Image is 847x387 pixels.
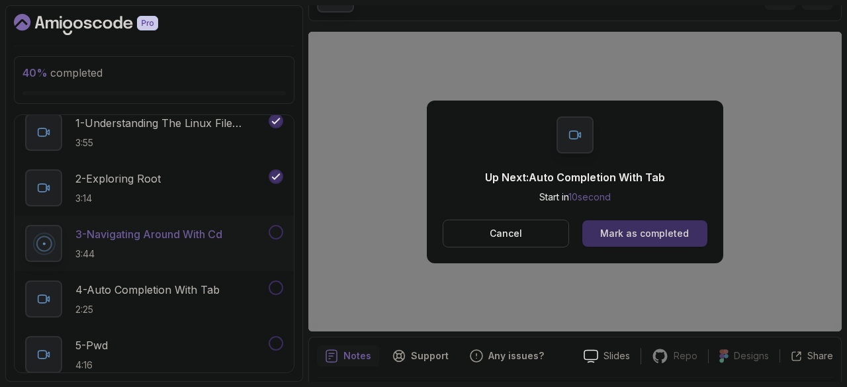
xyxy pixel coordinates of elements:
[343,349,371,363] p: Notes
[22,66,103,79] span: completed
[443,220,569,247] button: Cancel
[75,192,161,205] p: 3:14
[75,303,220,316] p: 2:25
[411,349,449,363] p: Support
[25,169,283,206] button: 2-Exploring Root3:14
[75,337,108,353] p: 5 - Pwd
[600,227,689,240] div: Mark as completed
[75,247,222,261] p: 3:44
[462,345,552,366] button: Feedback button
[75,136,266,150] p: 3:55
[582,220,707,247] button: Mark as completed
[603,349,630,363] p: Slides
[485,191,665,204] p: Start in
[734,349,769,363] p: Designs
[674,349,697,363] p: Repo
[485,169,665,185] p: Up Next: Auto Completion With Tab
[75,359,108,372] p: 4:16
[25,280,283,318] button: 4-Auto Completion With Tab2:25
[488,349,544,363] p: Any issues?
[22,66,48,79] span: 40 %
[75,171,161,187] p: 2 - Exploring Root
[568,191,611,202] span: 10 second
[780,349,833,363] button: Share
[14,14,189,35] a: Dashboard
[25,114,283,151] button: 1-Understanding The Linux File System3:55
[75,115,266,131] p: 1 - Understanding The Linux File System
[25,336,283,373] button: 5-Pwd4:16
[75,226,222,242] p: 3 - Navigating Around With Cd
[490,227,522,240] p: Cancel
[573,349,641,363] a: Slides
[807,349,833,363] p: Share
[317,345,379,366] button: notes button
[308,32,842,331] iframe: To enrich screen reader interactions, please activate Accessibility in Grammarly extension settings
[75,282,220,298] p: 4 - Auto Completion With Tab
[384,345,457,366] button: Support button
[25,225,283,262] button: 3-Navigating Around With Cd3:44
